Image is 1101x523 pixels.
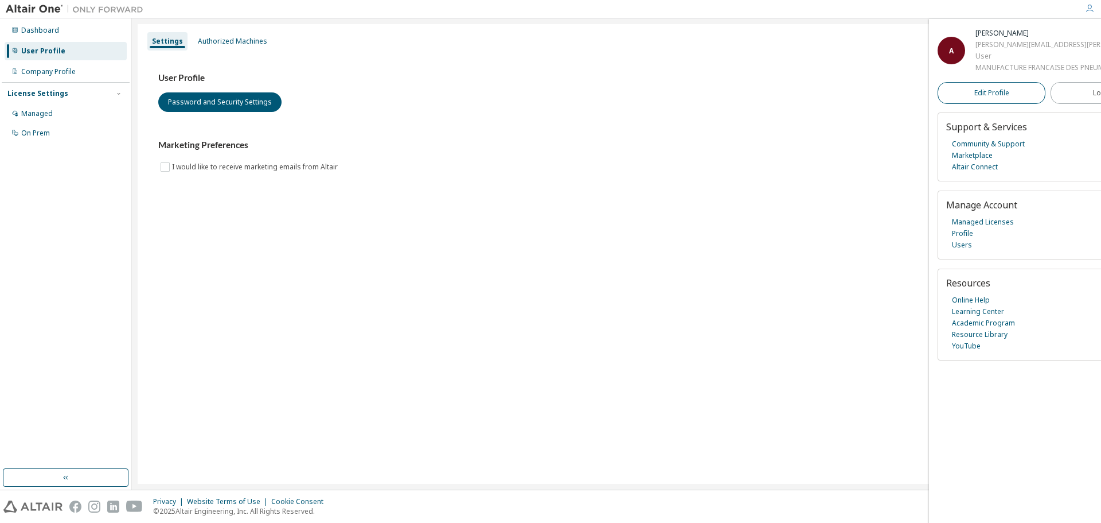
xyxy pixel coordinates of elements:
[952,216,1014,228] a: Managed Licenses
[952,150,993,161] a: Marketplace
[946,199,1017,211] span: Manage Account
[107,501,119,513] img: linkedin.svg
[6,3,149,15] img: Altair One
[952,161,998,173] a: Altair Connect
[952,329,1008,340] a: Resource Library
[7,89,68,98] div: License Settings
[21,109,53,118] div: Managed
[158,92,282,112] button: Password and Security Settings
[158,140,1075,151] h3: Marketing Preferences
[187,497,271,506] div: Website Terms of Use
[952,317,1015,329] a: Academic Program
[21,26,59,35] div: Dashboard
[946,277,990,289] span: Resources
[952,239,972,251] a: Users
[69,501,81,513] img: facebook.svg
[153,506,330,516] p: © 2025 Altair Engineering, Inc. All Rights Reserved.
[952,340,981,352] a: YouTube
[88,501,100,513] img: instagram.svg
[198,37,267,46] div: Authorized Machines
[152,37,183,46] div: Settings
[952,295,990,306] a: Online Help
[126,501,143,513] img: youtube.svg
[21,47,65,56] div: User Profile
[938,82,1045,104] a: Edit Profile
[21,129,50,138] div: On Prem
[172,160,340,174] label: I would like to receive marketing emails from Altair
[153,497,187,506] div: Privacy
[21,67,76,76] div: Company Profile
[271,497,330,506] div: Cookie Consent
[949,46,954,56] span: A
[946,121,1027,133] span: Support & Services
[952,228,973,239] a: Profile
[952,306,1004,317] a: Learning Center
[158,72,1075,84] h3: User Profile
[952,138,1025,150] a: Community & Support
[974,88,1009,98] span: Edit Profile
[3,501,63,513] img: altair_logo.svg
